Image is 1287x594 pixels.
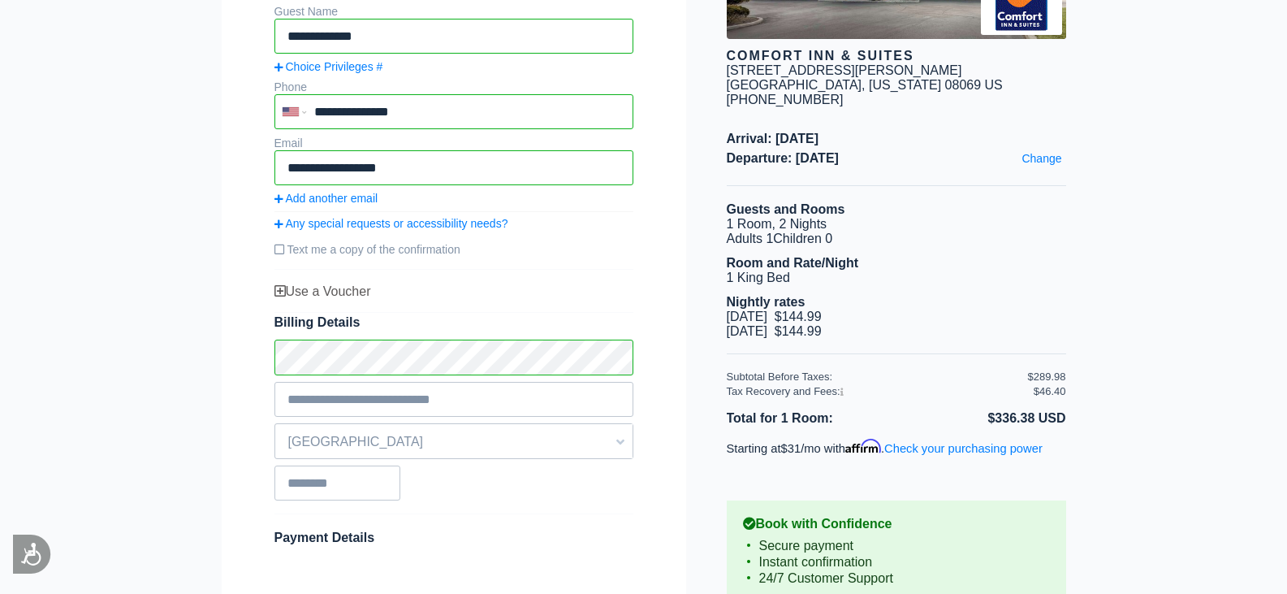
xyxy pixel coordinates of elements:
span: US [985,78,1003,92]
div: $46.40 [1034,385,1066,397]
li: Total for 1 Room: [727,408,896,429]
span: [GEOGRAPHIC_DATA], [727,78,866,92]
span: 08069 [945,78,982,92]
b: Nightly rates [727,295,805,309]
b: Room and Rate/Night [727,256,859,270]
span: Departure: [DATE] [727,151,1066,166]
div: $289.98 [1028,371,1066,383]
p: Starting at /mo with . [727,439,1066,455]
label: Email [274,137,303,150]
span: Arrival: [DATE] [727,132,1066,146]
b: Guests and Rooms [727,202,845,216]
a: Change [1017,148,1065,169]
a: Any special requests or accessibility needs? [274,217,633,230]
div: Subtotal Before Taxes: [727,371,1028,383]
li: Secure payment [743,538,1050,554]
div: Tax Recovery and Fees: [727,385,1028,397]
span: [US_STATE] [869,78,941,92]
label: Guest Name [274,5,339,18]
li: 24/7 Customer Support [743,570,1050,587]
li: $336.38 USD [896,408,1066,429]
a: Check your purchasing power - Learn more about Affirm Financing (opens in modal) [884,442,1043,455]
span: [DATE] $144.99 [727,310,822,323]
span: [GEOGRAPHIC_DATA] [275,428,633,456]
div: United States: +1 [276,96,310,128]
li: Instant confirmation [743,554,1050,570]
span: Children 0 [773,232,832,245]
b: Book with Confidence [743,517,1050,531]
span: [DATE] $144.99 [727,324,822,338]
li: Adults 1 [727,232,1066,246]
span: Payment Details [274,531,375,544]
span: Billing Details [274,315,633,330]
div: Use a Voucher [274,284,633,299]
div: [PHONE_NUMBER] [727,93,1066,107]
li: 1 Room, 2 Nights [727,217,1066,232]
label: Text me a copy of the confirmation [274,236,633,262]
div: Comfort Inn & Suites [727,49,1066,63]
span: Affirm [845,439,881,453]
label: Phone [274,80,307,93]
a: Choice Privileges # [274,60,633,73]
span: $31 [781,442,801,455]
a: Add another email [274,192,633,205]
div: [STREET_ADDRESS][PERSON_NAME] [727,63,962,78]
li: 1 King Bed [727,271,1066,285]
